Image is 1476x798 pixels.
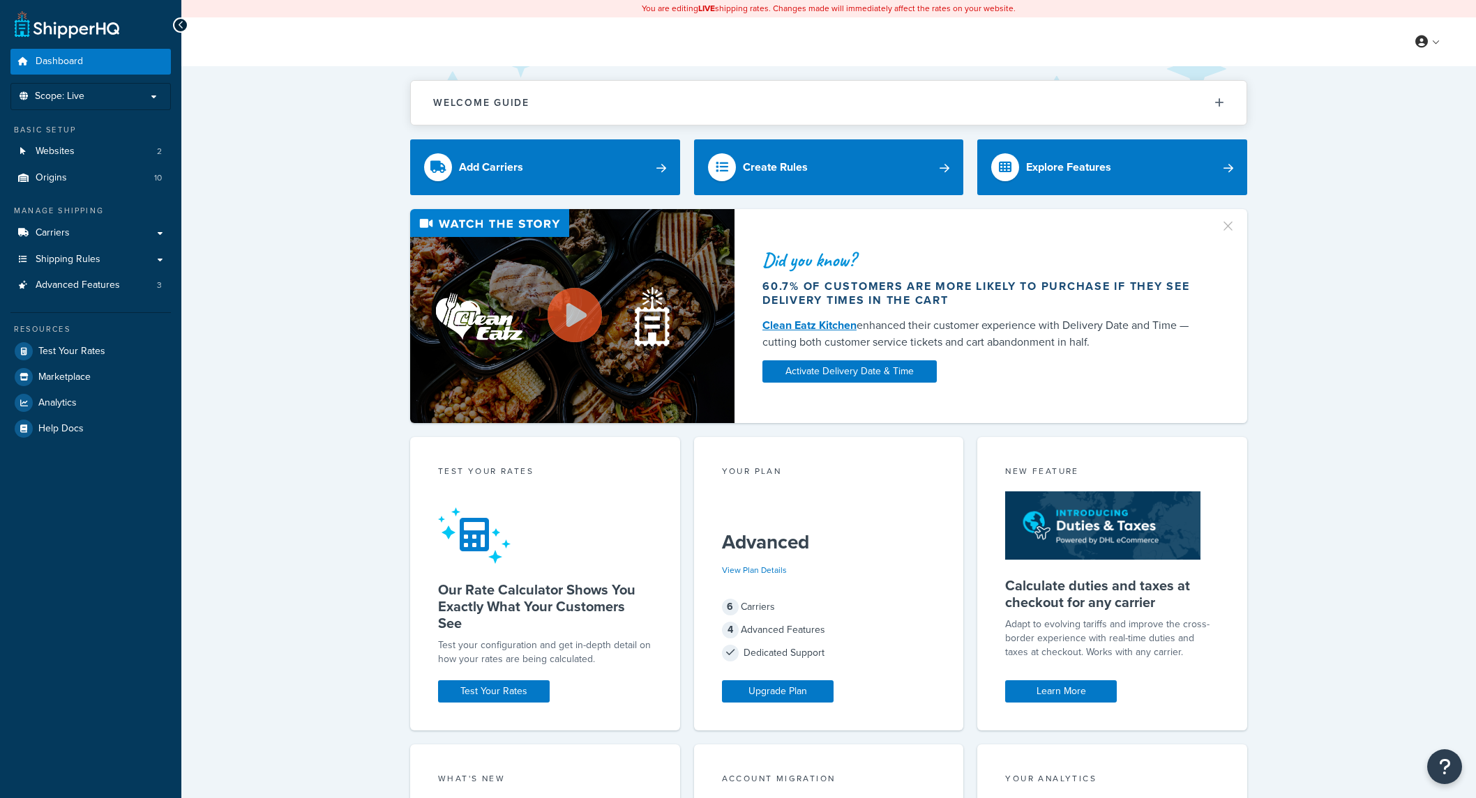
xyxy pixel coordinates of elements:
[722,622,739,638] span: 4
[722,597,936,617] div: Carriers
[10,365,171,390] a: Marketplace
[10,273,171,298] li: Advanced Features
[762,317,1203,351] div: enhanced their customer experience with Delivery Date and Time — cutting both customer service ti...
[722,643,936,663] div: Dedicated Support
[10,247,171,273] a: Shipping Rules
[36,172,67,184] span: Origins
[10,139,171,164] li: Websites
[722,465,936,481] div: Your Plan
[410,209,735,423] img: Video thumbnail
[10,390,171,415] a: Analytics
[1427,749,1462,784] button: Open Resource Center
[1005,680,1117,703] a: Learn More
[1005,772,1219,788] div: Your Analytics
[38,397,77,409] span: Analytics
[10,416,171,441] a: Help Docs
[694,139,964,195] a: Create Rules
[722,620,936,640] div: Advanced Features
[1005,617,1219,659] p: Adapt to evolving tariffs and improve the cross-border experience with real-time duties and taxes...
[722,680,834,703] a: Upgrade Plan
[1005,577,1219,611] h5: Calculate duties and taxes at checkout for any carrier
[10,49,171,75] a: Dashboard
[10,205,171,217] div: Manage Shipping
[433,98,529,108] h2: Welcome Guide
[10,165,171,191] li: Origins
[157,279,162,291] span: 3
[438,772,652,788] div: What's New
[10,339,171,364] a: Test Your Rates
[411,81,1247,125] button: Welcome Guide
[36,146,75,158] span: Websites
[10,273,171,298] a: Advanced Features3
[977,139,1247,195] a: Explore Features
[762,360,937,383] a: Activate Delivery Date & Time
[762,279,1203,307] div: 60.7% of customers are more likely to purchase if they see delivery times in the cart
[10,139,171,164] a: Websites2
[722,599,739,615] span: 6
[10,165,171,191] a: Origins10
[722,564,787,576] a: View Plan Details
[1026,158,1111,177] div: Explore Features
[743,158,808,177] div: Create Rules
[722,531,936,553] h5: Advanced
[722,772,936,788] div: Account Migration
[36,279,120,291] span: Advanced Features
[438,680,550,703] a: Test Your Rates
[36,227,70,239] span: Carriers
[36,56,83,68] span: Dashboard
[762,250,1203,270] div: Did you know?
[438,638,652,666] div: Test your configuration and get in-depth detail on how your rates are being calculated.
[38,371,91,383] span: Marketplace
[38,346,105,358] span: Test Your Rates
[154,172,162,184] span: 10
[438,465,652,481] div: Test your rates
[36,254,100,266] span: Shipping Rules
[410,139,680,195] a: Add Carriers
[35,91,84,102] span: Scope: Live
[438,581,652,631] h5: Our Rate Calculator Shows You Exactly What Your Customers See
[1005,465,1219,481] div: New Feature
[10,124,171,136] div: Basic Setup
[38,423,84,435] span: Help Docs
[10,323,171,335] div: Resources
[157,146,162,158] span: 2
[10,220,171,246] a: Carriers
[698,2,715,15] b: LIVE
[459,158,523,177] div: Add Carriers
[762,317,857,333] a: Clean Eatz Kitchen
